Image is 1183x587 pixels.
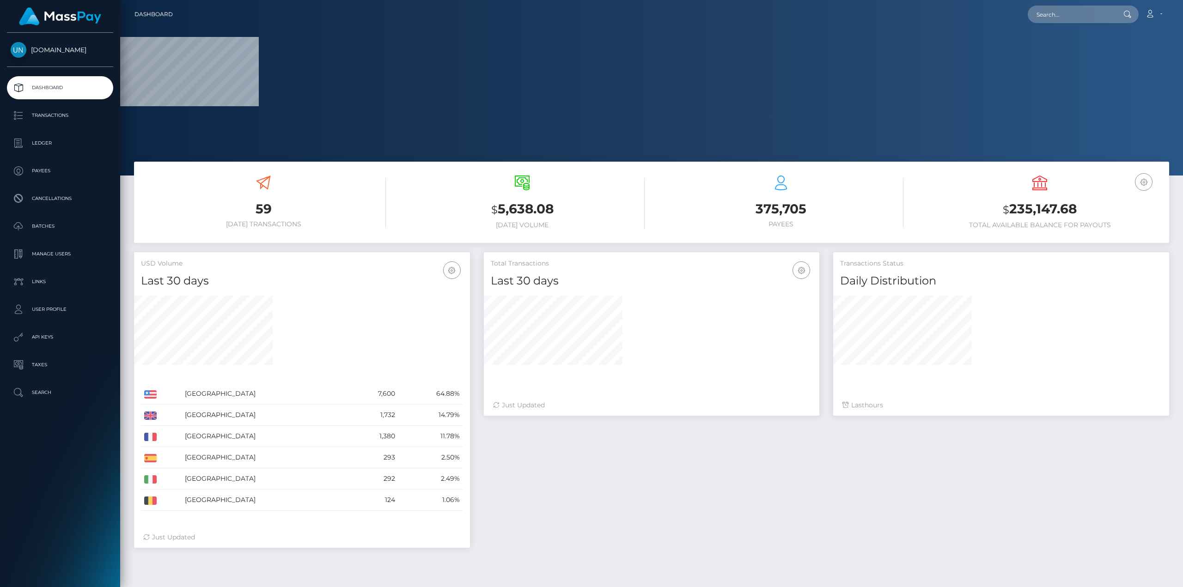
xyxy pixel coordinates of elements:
[7,104,113,127] a: Transactions
[400,200,645,219] h3: 5,638.08
[11,386,110,399] p: Search
[141,273,463,289] h4: Last 30 days
[7,242,113,266] a: Manage Users
[141,259,463,268] h5: USD Volume
[7,326,113,349] a: API Keys
[7,159,113,182] a: Payees
[144,433,157,441] img: FR.png
[7,381,113,404] a: Search
[141,220,386,228] h6: [DATE] Transactions
[348,426,398,447] td: 1,380
[182,447,348,468] td: [GEOGRAPHIC_DATA]
[182,468,348,490] td: [GEOGRAPHIC_DATA]
[7,46,113,54] span: [DOMAIN_NAME]
[182,426,348,447] td: [GEOGRAPHIC_DATA]
[134,5,173,24] a: Dashboard
[144,454,157,462] img: ES.png
[182,383,348,405] td: [GEOGRAPHIC_DATA]
[7,76,113,99] a: Dashboard
[398,468,463,490] td: 2.49%
[398,405,463,426] td: 14.79%
[11,275,110,289] p: Links
[7,353,113,376] a: Taxes
[7,215,113,238] a: Batches
[11,136,110,150] p: Ledger
[398,447,463,468] td: 2.50%
[493,400,811,410] div: Just Updated
[491,273,813,289] h4: Last 30 days
[19,7,101,25] img: MassPay Logo
[398,383,463,405] td: 64.88%
[11,219,110,233] p: Batches
[11,81,110,95] p: Dashboard
[348,447,398,468] td: 293
[7,187,113,210] a: Cancellations
[144,475,157,484] img: IT.png
[182,405,348,426] td: [GEOGRAPHIC_DATA]
[398,426,463,447] td: 11.78%
[348,405,398,426] td: 1,732
[11,358,110,372] p: Taxes
[398,490,463,511] td: 1.06%
[144,496,157,505] img: BE.png
[7,298,113,321] a: User Profile
[7,132,113,155] a: Ledger
[348,490,398,511] td: 124
[1003,203,1009,216] small: $
[400,221,645,229] h6: [DATE] Volume
[11,109,110,122] p: Transactions
[7,270,113,293] a: Links
[11,164,110,178] p: Payees
[348,383,398,405] td: 7,600
[840,273,1162,289] h4: Daily Distribution
[840,259,1162,268] h5: Transactions Status
[491,203,498,216] small: $
[144,390,157,399] img: US.png
[348,468,398,490] td: 292
[144,412,157,420] img: GB.png
[141,200,386,218] h3: 59
[659,200,903,218] h3: 375,705
[917,200,1162,219] h3: 235,147.68
[11,42,26,58] img: Unlockt.me
[182,490,348,511] td: [GEOGRAPHIC_DATA]
[917,221,1162,229] h6: Total Available Balance for Payouts
[1028,6,1115,23] input: Search...
[491,259,813,268] h5: Total Transactions
[11,247,110,261] p: Manage Users
[659,220,903,228] h6: Payees
[842,400,1160,410] div: Last hours
[11,303,110,316] p: User Profile
[11,330,110,344] p: API Keys
[143,533,461,542] div: Just Updated
[11,192,110,206] p: Cancellations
